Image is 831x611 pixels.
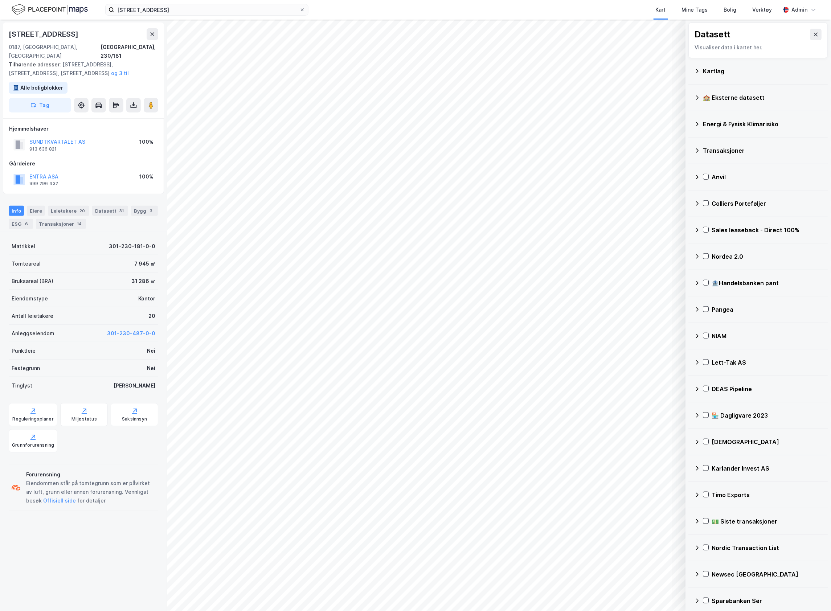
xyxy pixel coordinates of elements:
div: 6 [23,220,30,227]
div: Alle boligblokker [20,83,63,92]
div: Anvil [712,173,822,181]
div: 7 945 ㎡ [134,259,155,268]
div: Eiendomstype [12,294,48,303]
div: Tomteareal [12,259,41,268]
div: Energi & Fysisk Klimarisiko [703,120,822,128]
div: Kontrollprogram for chat [795,576,831,611]
div: Timo Exports [712,491,822,499]
iframe: Chat Widget [795,576,831,611]
div: Newsec [GEOGRAPHIC_DATA] [712,570,822,579]
div: Bolig [724,5,737,14]
div: Hjemmelshaver [9,124,158,133]
div: Datasett [695,29,731,40]
img: logo.f888ab2527a4732fd821a326f86c7f29.svg [12,3,88,16]
div: Mine Tags [682,5,708,14]
div: 31 [118,207,125,214]
div: [STREET_ADDRESS], [STREET_ADDRESS], [STREET_ADDRESS] [9,60,152,78]
div: Colliers Porteføljer [712,199,822,208]
div: [GEOGRAPHIC_DATA], 230/181 [101,43,158,60]
div: Festegrunn [12,364,40,373]
div: Eiendommen står på tomtegrunn som er påvirket av luft, grunn eller annen forurensning. Vennligst ... [26,479,155,505]
div: 🏦Handelsbanken pant [712,279,822,287]
div: 3 [148,207,155,214]
div: 0187, [GEOGRAPHIC_DATA], [GEOGRAPHIC_DATA] [9,43,101,60]
div: Nei [147,346,155,355]
div: Gårdeiere [9,159,158,168]
div: Lett-Tak AS [712,358,822,367]
div: Visualiser data i kartet her. [695,43,822,52]
div: Miljøstatus [71,416,97,422]
div: 🏪 Dagligvare 2023 [712,411,822,420]
div: 999 296 432 [29,181,58,186]
div: Transaksjoner [36,219,86,229]
div: 301-230-181-0-0 [109,242,155,251]
div: Bygg [131,206,158,216]
div: Nordic Transaction List [712,544,822,552]
div: Saksinnsyn [122,416,147,422]
div: Verktøy [753,5,772,14]
div: 913 636 821 [29,146,57,152]
div: 20 [148,312,155,320]
div: NIAM [712,332,822,340]
div: Grunnforurensning [12,442,54,448]
div: 31 286 ㎡ [131,277,155,286]
div: Datasett [92,206,128,216]
div: Sales leaseback - Direct 100% [712,226,822,234]
div: [STREET_ADDRESS] [9,28,80,40]
button: Tag [9,98,71,112]
div: 💵 Siste transaksjoner [712,517,822,526]
div: [DEMOGRAPHIC_DATA] [712,438,822,446]
input: Søk på adresse, matrikkel, gårdeiere, leietakere eller personer [114,4,299,15]
div: 14 [75,220,83,227]
div: Pangea [712,305,822,314]
div: Transaksjoner [703,146,822,155]
div: Kartlag [703,67,822,75]
div: 100% [139,138,153,146]
div: Anleggseiendom [12,329,54,338]
div: 🏫 Eksterne datasett [703,93,822,102]
button: 301-230-487-0-0 [107,329,155,338]
div: Sparebanken Sør [712,596,822,605]
div: Leietakere [48,206,89,216]
span: Tilhørende adresser: [9,61,62,67]
div: Admin [792,5,808,14]
div: Nei [147,364,155,373]
div: Reguleringsplaner [13,416,54,422]
div: Eiere [27,206,45,216]
div: Forurensning [26,470,155,479]
div: Matrikkel [12,242,35,251]
div: 20 [78,207,86,214]
div: Punktleie [12,346,36,355]
div: Karlander Invest AS [712,464,822,473]
div: 100% [139,172,153,181]
div: DEAS Pipeline [712,385,822,393]
div: Info [9,206,24,216]
div: Bruksareal (BRA) [12,277,53,286]
div: [PERSON_NAME] [114,381,155,390]
div: Tinglyst [12,381,32,390]
div: Antall leietakere [12,312,53,320]
div: Kart [656,5,666,14]
div: ESG [9,219,33,229]
div: Kontor [138,294,155,303]
div: Nordea 2.0 [712,252,822,261]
